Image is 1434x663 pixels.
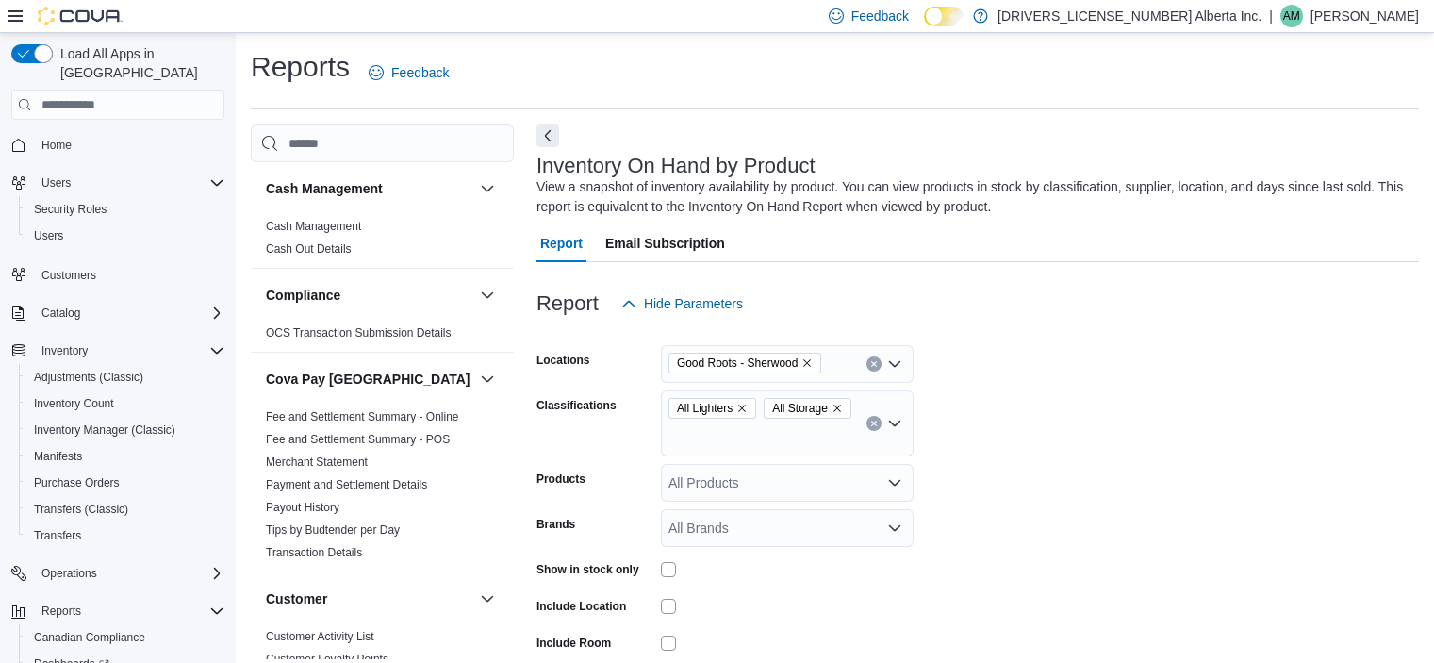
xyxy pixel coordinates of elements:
[251,48,350,86] h1: Reports
[34,600,224,622] span: Reports
[605,224,725,262] span: Email Subscription
[851,7,909,25] span: Feedback
[19,443,232,470] button: Manifests
[34,562,224,585] span: Operations
[41,566,97,581] span: Operations
[34,202,107,217] span: Security Roles
[34,302,88,324] button: Catalog
[536,124,559,147] button: Next
[34,370,143,385] span: Adjustments (Classic)
[266,241,352,257] span: Cash Out Details
[19,496,232,522] button: Transfers (Classic)
[26,198,114,221] a: Security Roles
[34,449,82,464] span: Manifests
[26,472,224,494] span: Purchase Orders
[34,302,224,324] span: Catalog
[266,630,374,643] a: Customer Activity List
[26,419,224,441] span: Inventory Manager (Classic)
[536,155,816,177] h3: Inventory On Hand by Product
[26,498,136,521] a: Transfers (Classic)
[801,357,813,369] button: Remove Good Roots - Sherwood from selection in this group
[536,398,617,413] label: Classifications
[26,498,224,521] span: Transfers (Classic)
[19,470,232,496] button: Purchase Orders
[4,560,232,587] button: Operations
[19,223,232,249] button: Users
[34,340,224,362] span: Inventory
[476,368,499,390] button: Cova Pay [GEOGRAPHIC_DATA]
[26,198,224,221] span: Security Roles
[924,26,925,27] span: Dark Mode
[4,170,232,196] button: Users
[34,228,63,243] span: Users
[34,172,78,194] button: Users
[476,588,499,610] button: Customer
[34,134,79,157] a: Home
[266,286,340,305] h3: Compliance
[266,179,383,198] h3: Cash Management
[866,356,882,372] button: Clear input
[266,286,472,305] button: Compliance
[266,325,452,340] span: OCS Transaction Submission Details
[26,626,153,649] a: Canadian Compliance
[34,262,224,286] span: Customers
[34,172,224,194] span: Users
[1283,5,1300,27] span: AM
[677,399,733,418] span: All Lighters
[41,604,81,619] span: Reports
[4,260,232,288] button: Customers
[26,472,127,494] a: Purchase Orders
[41,343,88,358] span: Inventory
[266,523,400,537] a: Tips by Budtender per Day
[266,500,339,515] span: Payout History
[19,417,232,443] button: Inventory Manager (Classic)
[266,522,400,538] span: Tips by Budtender per Day
[4,300,232,326] button: Catalog
[266,589,327,608] h3: Customer
[26,419,183,441] a: Inventory Manager (Classic)
[34,475,120,490] span: Purchase Orders
[1269,5,1273,27] p: |
[34,528,81,543] span: Transfers
[772,399,828,418] span: All Storage
[668,353,822,373] span: Good Roots - Sherwood
[26,224,224,247] span: Users
[736,403,748,414] button: Remove All Lighters from selection in this group
[887,475,902,490] button: Open list of options
[41,268,96,283] span: Customers
[924,7,964,26] input: Dark Mode
[41,175,71,191] span: Users
[266,242,352,256] a: Cash Out Details
[668,398,756,419] span: All Lighters
[266,545,362,560] span: Transaction Details
[536,472,585,487] label: Products
[266,433,450,446] a: Fee and Settlement Summary - POS
[266,326,452,340] a: OCS Transaction Submission Details
[266,409,459,424] span: Fee and Settlement Summary - Online
[19,522,232,549] button: Transfers
[887,356,902,372] button: Open list of options
[34,502,128,517] span: Transfers (Classic)
[41,306,80,321] span: Catalog
[997,5,1261,27] p: [DRIVERS_LICENSE_NUMBER] Alberta Inc.
[34,562,105,585] button: Operations
[19,390,232,417] button: Inventory Count
[4,338,232,364] button: Inventory
[251,406,514,572] div: Cova Pay [GEOGRAPHIC_DATA]
[476,177,499,200] button: Cash Management
[34,133,224,157] span: Home
[832,403,843,414] button: Remove All Storage from selection in this group
[1310,5,1419,27] p: [PERSON_NAME]
[38,7,123,25] img: Cova
[887,521,902,536] button: Open list of options
[26,366,224,389] span: Adjustments (Classic)
[536,177,1409,217] div: View a snapshot of inventory availability by product. You can view products in stock by classific...
[536,636,611,651] label: Include Room
[19,364,232,390] button: Adjustments (Classic)
[266,455,368,470] span: Merchant Statement
[4,131,232,158] button: Home
[251,215,514,268] div: Cash Management
[266,370,470,389] h3: Cova Pay [GEOGRAPHIC_DATA]
[764,398,851,419] span: All Storage
[540,224,583,262] span: Report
